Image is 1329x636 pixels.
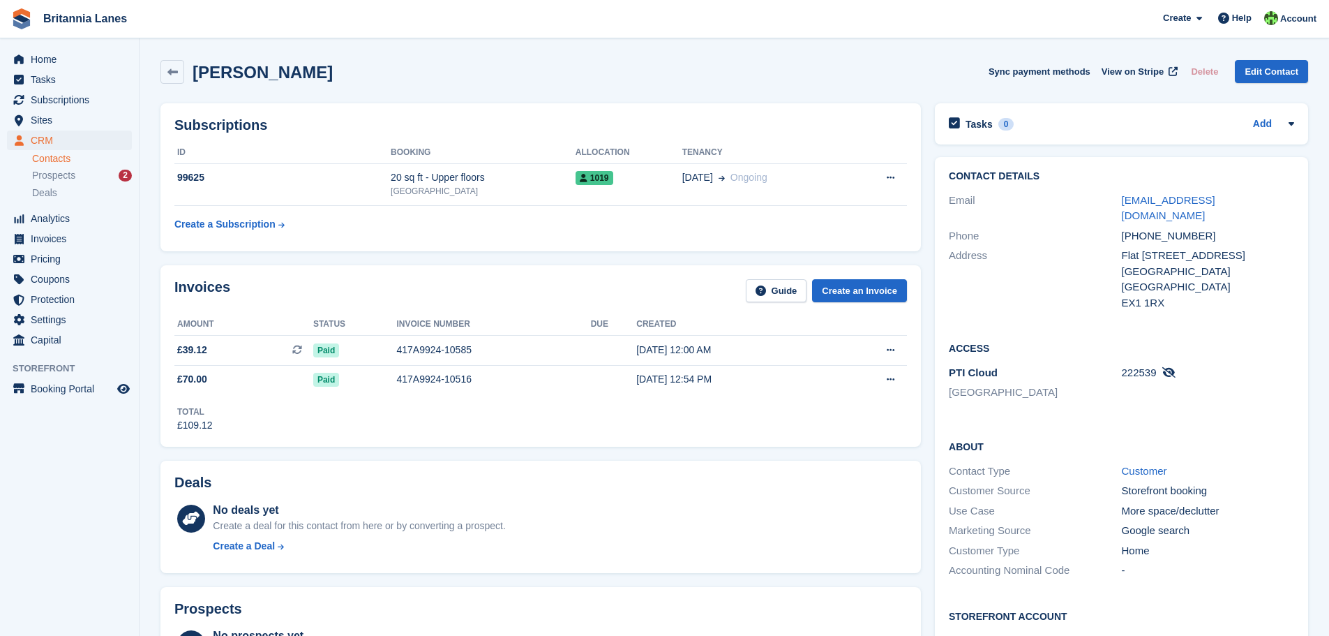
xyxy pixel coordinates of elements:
[7,90,132,110] a: menu
[7,110,132,130] a: menu
[682,142,850,164] th: Tenancy
[7,131,132,150] a: menu
[174,279,230,302] h2: Invoices
[966,118,993,131] h2: Tasks
[31,110,114,130] span: Sites
[31,269,114,289] span: Coupons
[682,170,713,185] span: [DATE]
[1122,483,1294,499] div: Storefront booking
[1122,543,1294,559] div: Home
[31,249,114,269] span: Pricing
[949,171,1294,182] h2: Contact Details
[193,63,333,82] h2: [PERSON_NAME]
[213,539,505,554] a: Create a Deal
[636,313,831,336] th: Created
[949,503,1121,519] div: Use Case
[1232,11,1252,25] span: Help
[1122,264,1294,280] div: [GEOGRAPHIC_DATA]
[1253,117,1272,133] a: Add
[119,170,132,182] div: 2
[949,193,1121,224] div: Email
[31,290,114,309] span: Protection
[397,343,591,357] div: 417A9924-10585
[31,70,114,89] span: Tasks
[1235,60,1308,83] a: Edit Contact
[949,228,1121,244] div: Phone
[177,372,207,387] span: £70.00
[115,380,132,397] a: Preview store
[1163,11,1191,25] span: Create
[13,362,139,376] span: Storefront
[949,563,1121,579] div: Accounting Nominal Code
[7,50,132,69] a: menu
[576,142,682,164] th: Allocation
[397,313,591,336] th: Invoice number
[7,229,132,249] a: menu
[7,379,132,399] a: menu
[949,439,1294,453] h2: About
[313,313,397,336] th: Status
[31,50,114,69] span: Home
[32,186,132,200] a: Deals
[174,601,242,617] h2: Prospects
[949,385,1121,401] li: [GEOGRAPHIC_DATA]
[576,171,613,185] span: 1019
[1122,194,1215,222] a: [EMAIL_ADDRESS][DOMAIN_NAME]
[31,229,114,249] span: Invoices
[812,279,907,302] a: Create an Invoice
[177,343,207,357] span: £39.12
[7,70,132,89] a: menu
[174,117,907,133] h2: Subscriptions
[1122,523,1294,539] div: Google search
[7,330,132,350] a: menu
[949,464,1121,480] div: Contact Type
[313,343,339,357] span: Paid
[174,212,285,237] a: Create a Subscription
[1122,279,1294,295] div: [GEOGRAPHIC_DATA]
[1122,503,1294,519] div: More space/declutter
[174,313,313,336] th: Amount
[391,185,576,198] div: [GEOGRAPHIC_DATA]
[213,539,275,554] div: Create a Deal
[7,249,132,269] a: menu
[591,313,637,336] th: Due
[174,142,391,164] th: ID
[177,406,213,418] div: Total
[11,8,32,29] img: stora-icon-8386f47178a22dfd0bd8f6a31ec36ba5ce8667c1dd55bd0f319d3a0aa187defe.svg
[174,475,211,491] h2: Deals
[32,152,132,165] a: Contacts
[949,367,998,378] span: PTI Cloud
[1122,295,1294,311] div: EX1 1RX
[391,170,576,185] div: 20 sq ft - Upper floors
[38,7,133,30] a: Britannia Lanes
[213,502,505,519] div: No deals yet
[746,279,807,302] a: Guide
[391,142,576,164] th: Booking
[7,290,132,309] a: menu
[989,60,1090,83] button: Sync payment methods
[949,341,1294,355] h2: Access
[7,209,132,228] a: menu
[31,379,114,399] span: Booking Portal
[177,418,213,433] div: £109.12
[1122,465,1167,477] a: Customer
[7,269,132,289] a: menu
[31,90,114,110] span: Subscriptions
[949,483,1121,499] div: Customer Source
[1280,12,1316,26] span: Account
[730,172,767,183] span: Ongoing
[32,168,132,183] a: Prospects 2
[949,248,1121,311] div: Address
[636,343,831,357] div: [DATE] 12:00 AM
[313,373,339,387] span: Paid
[7,310,132,330] a: menu
[949,523,1121,539] div: Marketing Source
[949,543,1121,559] div: Customer Type
[31,209,114,228] span: Analytics
[32,169,75,182] span: Prospects
[31,310,114,330] span: Settings
[1185,60,1224,83] button: Delete
[31,131,114,150] span: CRM
[1264,11,1278,25] img: Robert Parr
[31,330,114,350] span: Capital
